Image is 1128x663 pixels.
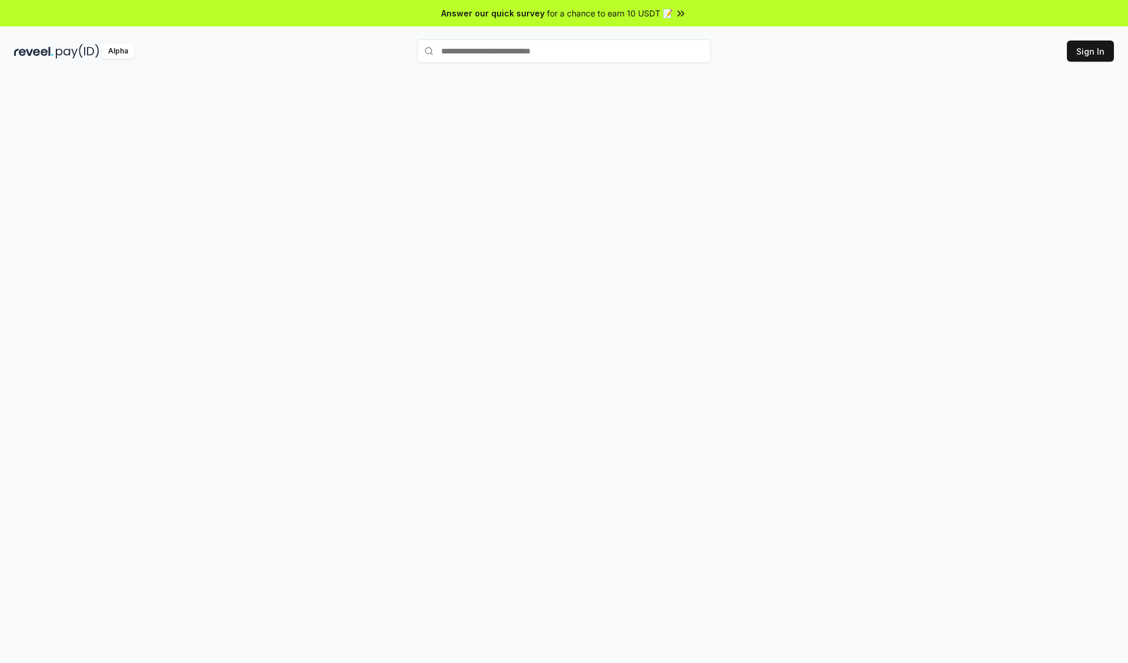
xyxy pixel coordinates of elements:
img: reveel_dark [14,44,53,59]
span: Answer our quick survey [441,7,545,19]
span: for a chance to earn 10 USDT 📝 [547,7,673,19]
button: Sign In [1067,41,1114,62]
img: pay_id [56,44,99,59]
div: Alpha [102,44,135,59]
